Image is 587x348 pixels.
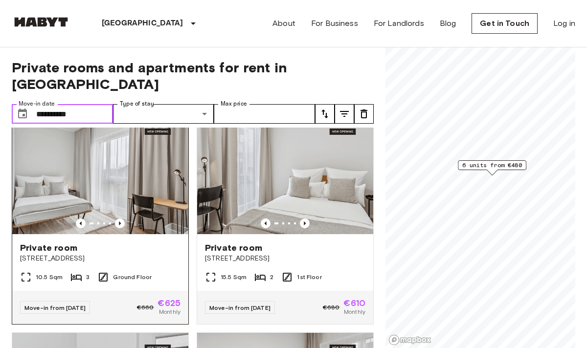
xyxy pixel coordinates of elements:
[272,18,295,29] a: About
[197,116,374,325] a: Marketing picture of unit DE-13-001-111-002Previous imagePrevious imagePrivate room[STREET_ADDRES...
[24,304,86,311] span: Move-in from [DATE]
[20,242,77,254] span: Private room
[472,13,538,34] a: Get in Touch
[197,117,373,234] img: Marketing picture of unit DE-13-001-111-002
[205,254,365,263] span: [STREET_ADDRESS]
[159,307,181,316] span: Monthly
[221,100,247,108] label: Max price
[120,100,154,108] label: Type of stay
[462,161,522,170] span: 6 units from €480
[205,242,262,254] span: Private room
[297,273,321,282] span: 1st Floor
[13,104,32,124] button: Choose date, selected date is 23 Oct 2025
[137,303,154,312] span: €660
[315,104,335,124] button: tune
[553,18,575,29] a: Log in
[12,59,374,92] span: Private rooms and apartments for rent in [GEOGRAPHIC_DATA]
[12,117,188,234] img: Marketing picture of unit DE-13-001-002-001
[311,18,358,29] a: For Business
[354,104,374,124] button: tune
[270,273,273,282] span: 2
[300,218,310,228] button: Previous image
[323,303,340,312] span: €680
[440,18,456,29] a: Blog
[19,100,55,108] label: Move-in date
[458,160,526,175] div: Map marker
[221,273,247,282] span: 15.5 Sqm
[343,299,365,307] span: €610
[115,218,125,228] button: Previous image
[12,17,70,27] img: Habyt
[158,299,181,307] span: €625
[374,18,424,29] a: For Landlords
[20,254,181,263] span: [STREET_ADDRESS]
[113,273,152,282] span: Ground Floor
[388,334,431,346] a: Mapbox logo
[209,304,271,311] span: Move-in from [DATE]
[76,218,86,228] button: Previous image
[335,104,354,124] button: tune
[261,218,271,228] button: Previous image
[12,116,189,325] a: Marketing picture of unit DE-13-001-002-001Previous imagePrevious imagePrivate room[STREET_ADDRES...
[102,18,183,29] p: [GEOGRAPHIC_DATA]
[86,273,90,282] span: 3
[36,273,63,282] span: 10.5 Sqm
[344,307,365,316] span: Monthly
